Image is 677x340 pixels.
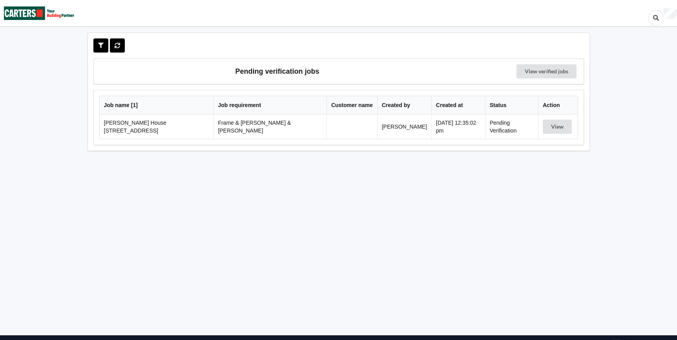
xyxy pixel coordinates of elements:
[100,96,214,115] th: Job name [ 1 ]
[213,96,326,115] th: Job requirement
[485,115,538,139] td: Pending Verification
[377,96,431,115] th: Created by
[485,96,538,115] th: Status
[100,115,214,139] td: [PERSON_NAME] House [STREET_ADDRESS]
[213,115,326,139] td: Frame & [PERSON_NAME] & [PERSON_NAME]
[664,8,677,19] div: User Profile
[4,0,75,26] img: Carters
[377,115,431,139] td: [PERSON_NAME]
[99,64,456,78] h3: Pending verification jobs
[543,120,572,134] button: View
[327,96,377,115] th: Customer name
[516,64,577,78] a: View verified jobs
[538,96,578,115] th: Action
[431,96,485,115] th: Created at
[543,124,573,130] a: View
[431,115,485,139] td: [DATE] 12:35:02 pm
